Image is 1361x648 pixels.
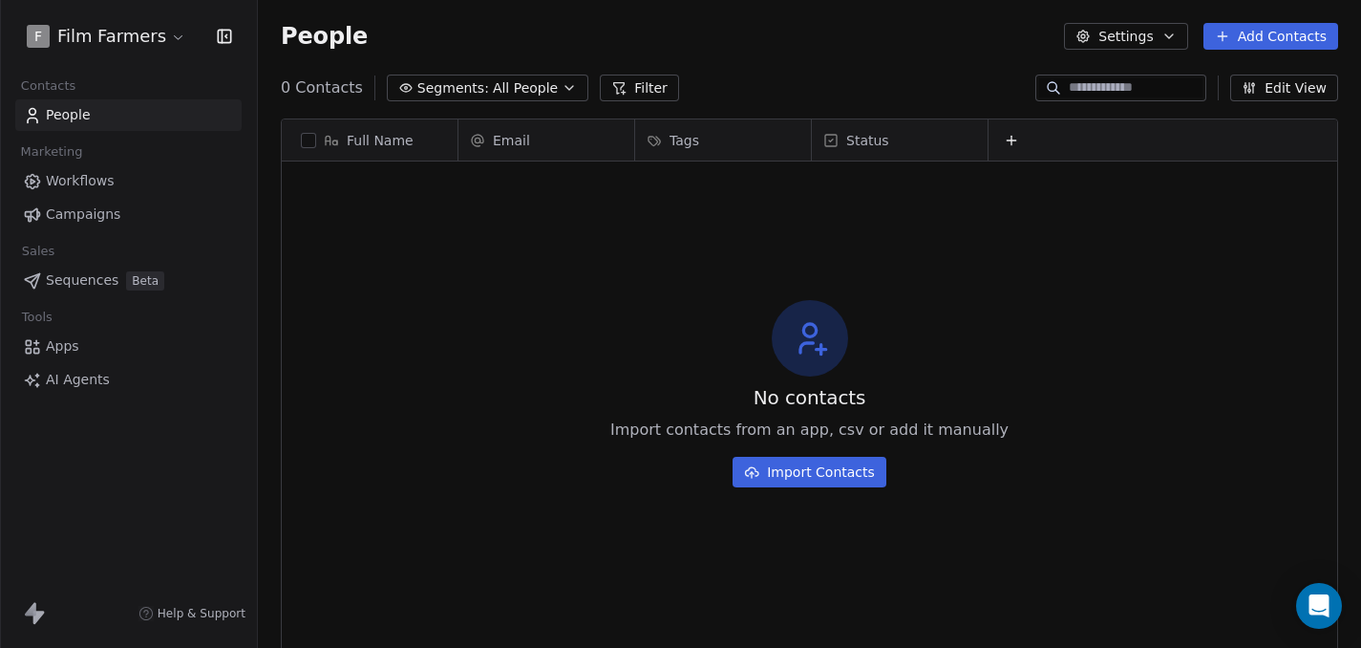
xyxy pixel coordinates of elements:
[281,76,363,99] span: 0 Contacts
[13,303,60,332] span: Tools
[126,271,164,291] span: Beta
[282,162,458,644] div: grid
[1064,23,1187,50] button: Settings
[15,99,242,131] a: People
[34,27,42,46] span: F
[733,457,886,487] button: Import Contacts
[493,131,530,150] span: Email
[635,119,811,161] div: Tags
[754,384,866,411] span: No contacts
[12,138,91,166] span: Marketing
[812,119,988,161] div: Status
[46,270,118,291] span: Sequences
[15,265,242,296] a: SequencesBeta
[46,105,91,125] span: People
[493,78,558,98] span: All People
[158,606,245,621] span: Help & Support
[15,165,242,197] a: Workflows
[281,22,368,51] span: People
[417,78,489,98] span: Segments:
[846,131,889,150] span: Status
[600,75,679,101] button: Filter
[13,237,63,266] span: Sales
[610,419,1009,442] span: Import contacts from an app, csv or add it manually
[458,162,1339,644] div: grid
[15,331,242,362] a: Apps
[57,24,166,49] span: Film Farmers
[15,199,242,230] a: Campaigns
[458,119,634,161] div: Email
[1230,75,1338,101] button: Edit View
[282,119,457,161] div: Full Name
[1203,23,1338,50] button: Add Contacts
[46,336,79,356] span: Apps
[347,131,414,150] span: Full Name
[670,131,699,150] span: Tags
[733,449,886,487] a: Import Contacts
[15,364,242,396] a: AI Agents
[1296,583,1342,629] div: Open Intercom Messenger
[138,606,245,621] a: Help & Support
[46,370,110,390] span: AI Agents
[46,205,120,225] span: Campaigns
[12,72,84,100] span: Contacts
[46,171,115,191] span: Workflows
[23,20,190,53] button: FFilm Farmers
